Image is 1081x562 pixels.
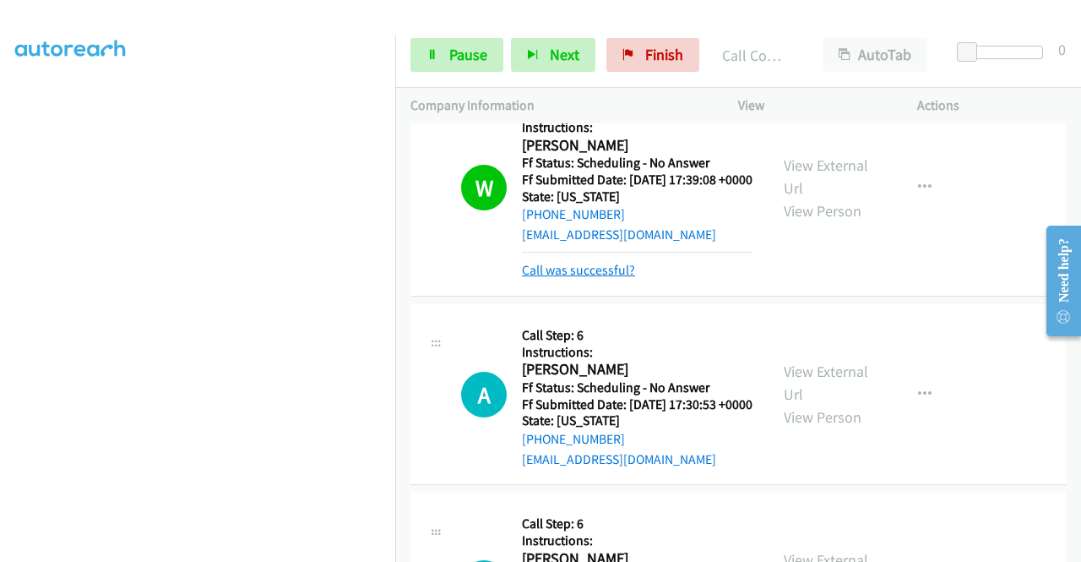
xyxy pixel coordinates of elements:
[522,431,625,447] a: [PHONE_NUMBER]
[522,379,752,396] h5: Ff Status: Scheduling - No Answer
[550,45,579,64] span: Next
[522,188,752,205] h5: State: [US_STATE]
[522,412,752,429] h5: State: [US_STATE]
[522,344,752,361] h5: Instructions:
[522,262,635,278] a: Call was successful?
[645,45,683,64] span: Finish
[738,95,887,116] p: View
[511,38,595,72] button: Next
[461,372,507,417] h1: A
[522,206,625,222] a: [PHONE_NUMBER]
[606,38,699,72] a: Finish
[461,165,507,210] h1: W
[784,201,861,221] a: View Person
[522,119,752,136] h5: Instructions:
[722,44,792,67] p: Call Completed
[522,226,716,243] a: [EMAIL_ADDRESS][DOMAIN_NAME]
[965,46,1043,59] div: Delay between calls (in seconds)
[1033,214,1081,348] iframe: Resource Center
[522,516,752,532] h5: Call Step: 6
[784,407,861,427] a: View Person
[784,362,868,404] a: View External Url
[522,396,752,413] h5: Ff Submitted Date: [DATE] 17:30:53 +0000
[1058,38,1066,61] div: 0
[522,360,752,379] h2: [PERSON_NAME]
[461,372,507,417] div: The call is yet to be attempted
[522,532,752,549] h5: Instructions:
[823,38,927,72] button: AutoTab
[522,155,752,172] h5: Ff Status: Scheduling - No Answer
[522,451,716,467] a: [EMAIL_ADDRESS][DOMAIN_NAME]
[522,327,752,344] h5: Call Step: 6
[410,38,503,72] a: Pause
[449,45,487,64] span: Pause
[522,172,752,188] h5: Ff Submitted Date: [DATE] 17:39:08 +0000
[784,156,868,198] a: View External Url
[917,95,1066,116] p: Actions
[522,136,752,156] h2: [PERSON_NAME]
[410,95,708,116] p: Company Information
